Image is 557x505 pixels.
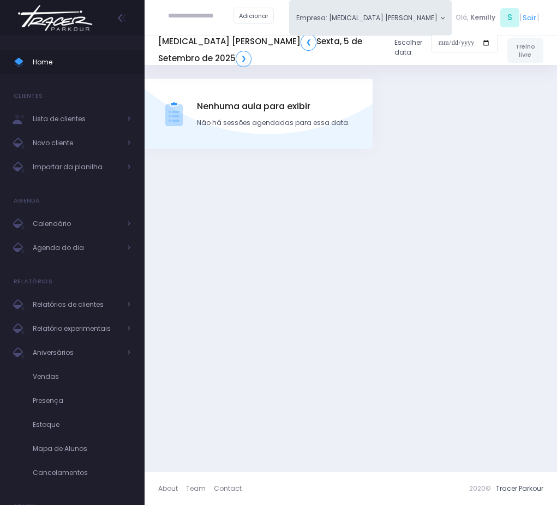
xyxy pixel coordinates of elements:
a: About [158,479,186,498]
span: Aniversários [33,346,120,360]
span: Home [33,55,131,69]
span: Relatórios de clientes [33,298,120,312]
a: Tracer Parkour [496,484,543,493]
span: Vendas [33,370,131,384]
a: ❯ [236,51,251,67]
a: Contact [214,479,242,498]
a: ❮ [301,34,316,50]
a: Adicionar [233,8,274,24]
span: Kemilly [470,13,495,22]
h4: Agenda [14,190,40,212]
a: Treino livre [507,38,543,63]
div: Não há sessões agendadas para essa data. [197,118,350,128]
span: Estoque [33,418,131,432]
span: Calendário [33,217,120,231]
a: Team [186,479,214,498]
div: Escolher data: [158,31,498,70]
span: Importar da planilha [33,160,120,174]
span: S [500,8,519,27]
span: Presença [33,394,131,408]
span: Olá, [456,13,469,22]
span: Relatório experimentais [33,322,120,336]
span: Agenda do dia [33,241,120,255]
span: 2020© [469,484,491,493]
a: Sair [523,13,536,23]
span: Mapa de Alunos [33,442,131,456]
span: Novo cliente [33,136,120,150]
span: Lista de clientes [33,112,120,126]
h5: [MEDICAL_DATA] [PERSON_NAME] Sexta, 5 de Setembro de 2025 [158,34,386,67]
span: Cancelamentos [33,466,131,480]
h4: Relatórios [14,271,52,293]
span: Nenhuma aula para exibir [197,100,350,113]
div: [ ] [452,7,543,29]
h4: Clientes [14,85,43,107]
